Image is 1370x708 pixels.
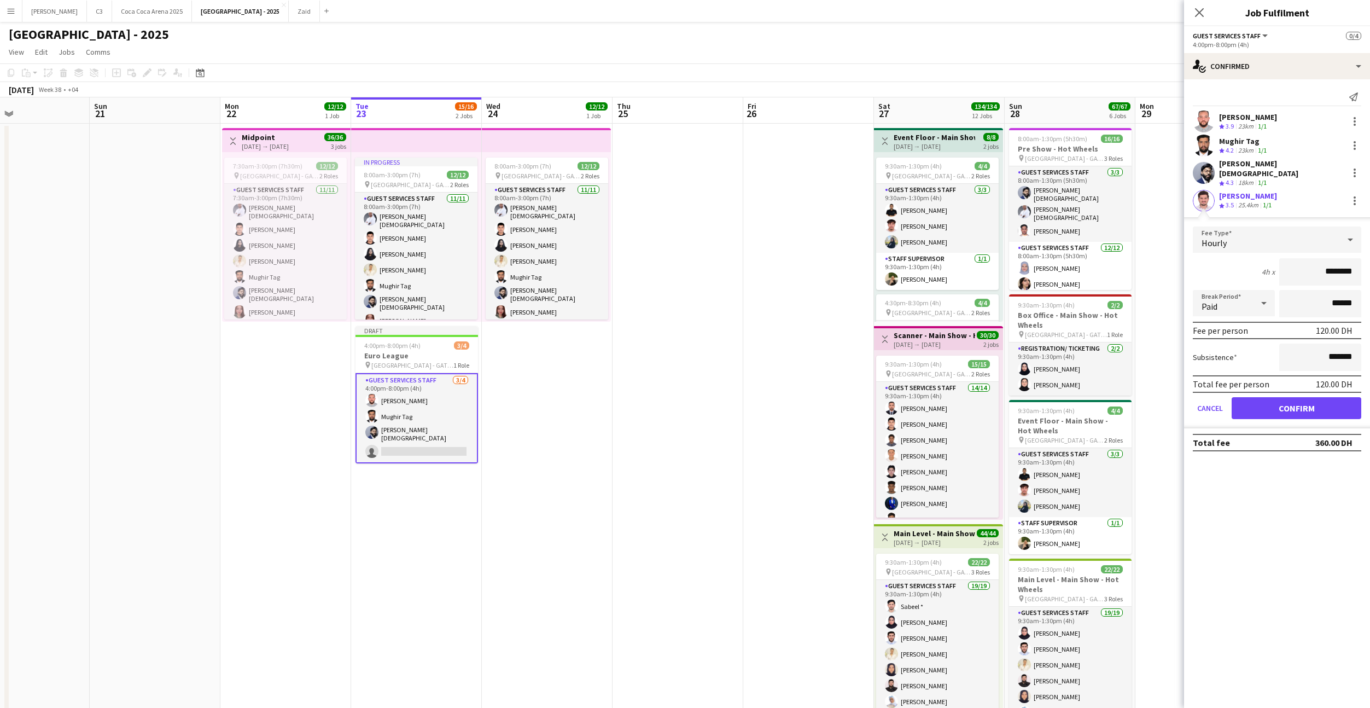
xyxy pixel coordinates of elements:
[364,171,421,179] span: 8:00am-3:00pm (7h)
[494,162,551,170] span: 8:00am-3:00pm (7h)
[1104,436,1123,444] span: 2 Roles
[1193,397,1227,419] button: Cancel
[876,382,999,625] app-card-role: Guest Services Staff14/149:30am-1:30pm (4h)[PERSON_NAME][PERSON_NAME][PERSON_NAME][PERSON_NAME][P...
[224,184,347,386] app-card-role: Guest Services Staff11/117:30am-3:00pm (7h30m)[PERSON_NAME][DEMOGRAPHIC_DATA][PERSON_NAME][PERSON...
[1009,294,1132,396] app-job-card: 9:30am-1:30pm (4h)2/2Box Office - Main Show - Hot Wheels [GEOGRAPHIC_DATA] - GATE 71 RoleRegistra...
[876,321,999,390] app-card-role: Guest Services Staff3/34:30pm-8:30pm (4h)[PERSON_NAME][PERSON_NAME][PERSON_NAME]
[1258,146,1267,154] app-skills-label: 1/1
[885,360,942,368] span: 9:30am-1:30pm (4h)
[1236,146,1256,155] div: 23km
[289,1,320,22] button: Zaid
[1009,128,1132,290] app-job-card: 8:00am-1:30pm (5h30m)16/16Pre Show - Hot Wheels [GEOGRAPHIC_DATA] - GATE 73 RolesGuest Services S...
[975,299,990,307] span: 4/4
[971,309,990,317] span: 2 Roles
[1202,237,1227,248] span: Hourly
[1018,301,1075,309] span: 9:30am-1:30pm (4h)
[1346,32,1361,40] span: 0/4
[1202,301,1217,312] span: Paid
[68,85,78,94] div: +04
[233,162,302,170] span: 7:30am-3:00pm (7h30m)
[486,158,608,320] app-job-card: 8:00am-3:00pm (7h)12/12 [GEOGRAPHIC_DATA] - GATE 72 RolesGuest Services Staff11/118:00am-3:00pm (...
[1009,400,1132,554] div: 9:30am-1:30pm (4h)4/4Event Floor - Main Show - Hot Wheels [GEOGRAPHIC_DATA] - GATE 72 RolesGuest ...
[92,107,107,120] span: 21
[35,47,48,57] span: Edit
[746,107,756,120] span: 26
[354,107,369,120] span: 23
[983,537,999,547] div: 2 jobs
[486,101,500,111] span: Wed
[355,326,478,335] div: Draft
[355,158,477,166] div: In progress
[86,47,110,57] span: Comms
[331,141,346,150] div: 3 jobs
[364,341,421,350] span: 4:00pm-8:00pm (4h)
[240,172,319,180] span: [GEOGRAPHIC_DATA] - GATE 7
[224,158,347,320] app-job-card: 7:30am-3:00pm (7h30m)12/12 [GEOGRAPHIC_DATA] - GATE 72 RolesGuest Services Staff11/117:30am-3:00p...
[1263,201,1272,209] app-skills-label: 1/1
[968,360,990,368] span: 15/15
[1025,436,1104,444] span: [GEOGRAPHIC_DATA] - GATE 7
[876,294,999,427] app-job-card: 4:30pm-8:30pm (4h)4/4 [GEOGRAPHIC_DATA] - GATE 72 RolesGuest Services Staff3/34:30pm-8:30pm (4h)[...
[4,45,28,59] a: View
[1104,595,1123,603] span: 3 Roles
[892,370,971,378] span: [GEOGRAPHIC_DATA] - GATE 7
[1219,159,1344,178] div: [PERSON_NAME][DEMOGRAPHIC_DATA]
[355,351,478,361] h3: Euro League
[885,162,942,170] span: 9:30am-1:30pm (4h)
[1315,437,1352,448] div: 360.00 DH
[22,1,87,22] button: [PERSON_NAME]
[371,361,453,369] span: [GEOGRAPHIC_DATA] - GATE 7
[983,141,999,150] div: 2 jobs
[1236,178,1256,188] div: 18km
[894,330,975,340] h3: Scanner - Main Show - Hot Wheels
[485,107,500,120] span: 24
[502,172,581,180] span: [GEOGRAPHIC_DATA] - GATE 7
[1184,5,1370,20] h3: Job Fulfilment
[316,162,338,170] span: 12/12
[878,101,890,111] span: Sat
[9,84,34,95] div: [DATE]
[617,101,631,111] span: Thu
[1107,330,1123,339] span: 1 Role
[1226,178,1234,187] span: 4.3
[894,538,975,547] div: [DATE] → [DATE]
[971,102,1000,111] span: 134/134
[586,102,608,111] span: 12/12
[31,45,52,59] a: Edit
[324,133,346,141] span: 36/36
[892,309,971,317] span: [GEOGRAPHIC_DATA] - GATE 7
[971,172,990,180] span: 2 Roles
[455,102,477,111] span: 15/16
[456,112,476,120] div: 2 Jobs
[977,331,999,339] span: 30/30
[1219,136,1269,146] div: Mughir Tag
[968,558,990,566] span: 22/22
[885,299,941,307] span: 4:30pm-8:30pm (4h)
[371,181,450,189] span: [GEOGRAPHIC_DATA] - GATE 7
[1193,437,1230,448] div: Total fee
[454,341,469,350] span: 3/4
[876,158,999,290] app-job-card: 9:30am-1:30pm (4h)4/4 [GEOGRAPHIC_DATA] - GATE 72 RolesGuest Services Staff3/39:30am-1:30pm (4h)[...
[894,340,975,349] div: [DATE] → [DATE]
[1109,112,1130,120] div: 6 Jobs
[1009,416,1132,436] h3: Event Floor - Main Show - Hot Wheels
[324,102,346,111] span: 12/12
[453,361,469,369] span: 1 Role
[1258,122,1267,130] app-skills-label: 1/1
[1316,379,1352,390] div: 120.00 DH
[192,1,289,22] button: [GEOGRAPHIC_DATA] - 2025
[1193,352,1237,362] label: Subsistence
[1140,101,1154,111] span: Mon
[1104,154,1123,163] span: 3 Roles
[1219,112,1277,122] div: [PERSON_NAME]
[876,253,999,290] app-card-role: Staff Supervisor1/19:30am-1:30pm (4h)[PERSON_NAME]
[972,112,999,120] div: 12 Jobs
[1138,107,1154,120] span: 29
[1025,154,1104,163] span: [GEOGRAPHIC_DATA] - GATE 7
